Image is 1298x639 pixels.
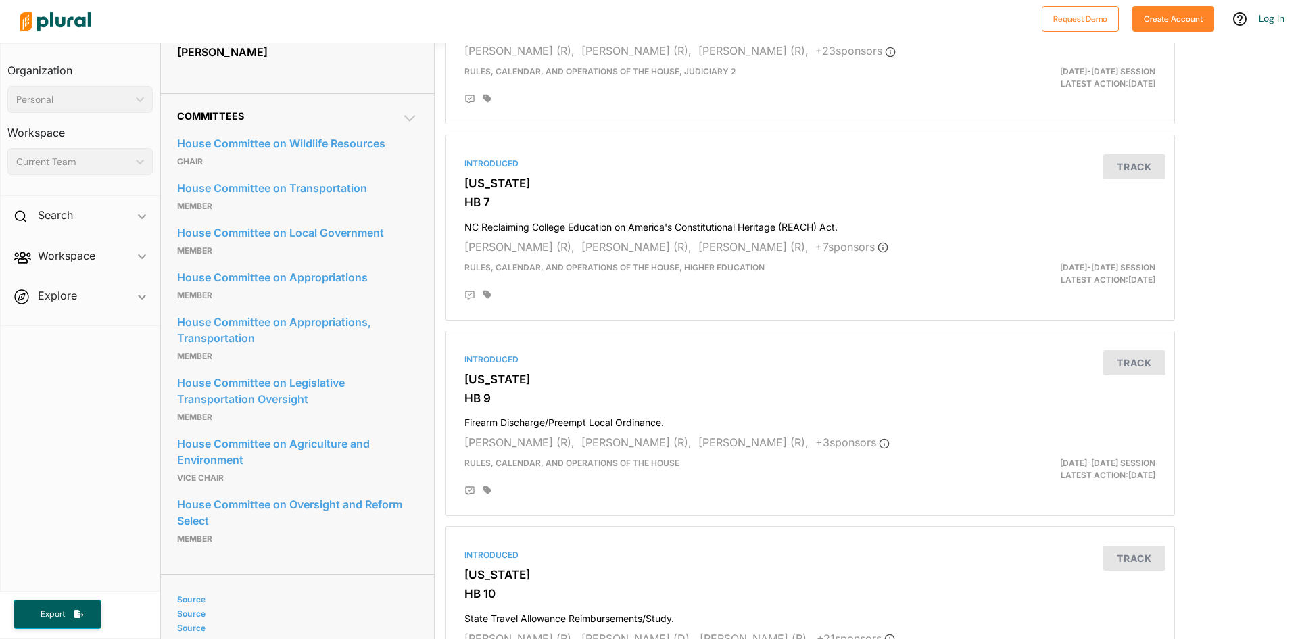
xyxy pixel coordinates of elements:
a: Source [177,623,414,633]
h3: HB 10 [464,587,1155,600]
a: House Committee on Wildlife Resources [177,133,418,153]
h3: [US_STATE] [464,373,1155,386]
a: House Committee on Local Government [177,222,418,243]
p: Member [177,287,418,304]
h2: Search [38,208,73,222]
span: Committees [177,110,244,122]
a: House Committee on Appropriations, Transportation [177,312,418,348]
p: Vice Chair [177,470,418,486]
p: Member [177,348,418,364]
button: Export [14,600,101,629]
p: Chair [177,153,418,170]
div: Current Team [16,155,130,169]
h3: HB 7 [464,195,1155,209]
span: Rules, Calendar, and Operations of the House [464,458,679,468]
a: Source [177,609,414,619]
span: [PERSON_NAME] (R), [581,44,692,57]
span: [PERSON_NAME] (R), [464,44,575,57]
span: + 23 sponsor s [815,44,896,57]
button: Track [1103,350,1165,375]
span: [PERSON_NAME] (R), [581,435,692,449]
div: Introduced [464,354,1155,366]
div: Add Position Statement [464,290,475,301]
button: Track [1103,546,1165,571]
a: Create Account [1132,11,1214,25]
div: Latest Action: [DATE] [928,457,1165,481]
p: Member [177,243,418,259]
div: Latest Action: [DATE] [928,262,1165,286]
h4: NC Reclaiming College Education on America's Constitutional Heritage (REACH) Act. [464,215,1155,233]
div: Add Position Statement [464,94,475,105]
button: Request Demo [1042,6,1119,32]
div: Personal [16,93,130,107]
span: Rules, Calendar, and Operations of the House, Judiciary 2 [464,66,736,76]
a: Log In [1259,12,1284,24]
button: Create Account [1132,6,1214,32]
div: Latest Action: [DATE] [928,66,1165,90]
h3: Workspace [7,113,153,143]
p: Member [177,409,418,425]
div: Add tags [483,486,491,495]
h4: State Travel Allowance Reimbursements/Study. [464,607,1155,625]
span: [DATE]-[DATE] Session [1060,262,1155,273]
h4: Firearm Discharge/Preempt Local Ordinance. [464,410,1155,429]
h3: HB 9 [464,392,1155,405]
a: House Committee on Agriculture and Environment [177,433,418,470]
a: House Committee on Appropriations [177,267,418,287]
h3: Organization [7,51,153,80]
a: House Committee on Oversight and Reform Select [177,494,418,531]
div: Add tags [483,94,491,103]
div: Add Position Statement [464,486,475,496]
p: Member [177,531,418,547]
a: Request Demo [1042,11,1119,25]
span: Rules, Calendar, and Operations of the House, Higher Education [464,262,765,273]
span: [PERSON_NAME] (R), [698,44,809,57]
p: Member [177,198,418,214]
span: [DATE]-[DATE] Session [1060,66,1155,76]
span: + 7 sponsor s [815,240,888,254]
a: House Committee on Transportation [177,178,418,198]
a: Source [177,594,414,605]
span: [PERSON_NAME] (R), [581,240,692,254]
h3: [US_STATE] [464,176,1155,190]
span: [PERSON_NAME] (R), [698,435,809,449]
div: Introduced [464,158,1155,170]
h3: [US_STATE] [464,568,1155,582]
span: [DATE]-[DATE] Session [1060,458,1155,468]
span: [PERSON_NAME] (R), [698,240,809,254]
div: Introduced [464,549,1155,561]
span: Export [31,609,74,620]
a: House Committee on Legislative Transportation Oversight [177,373,418,409]
button: Track [1103,154,1165,179]
span: [PERSON_NAME] (R), [464,435,575,449]
span: + 3 sponsor s [815,435,890,449]
span: [PERSON_NAME] (R), [464,240,575,254]
div: Add tags [483,290,491,300]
